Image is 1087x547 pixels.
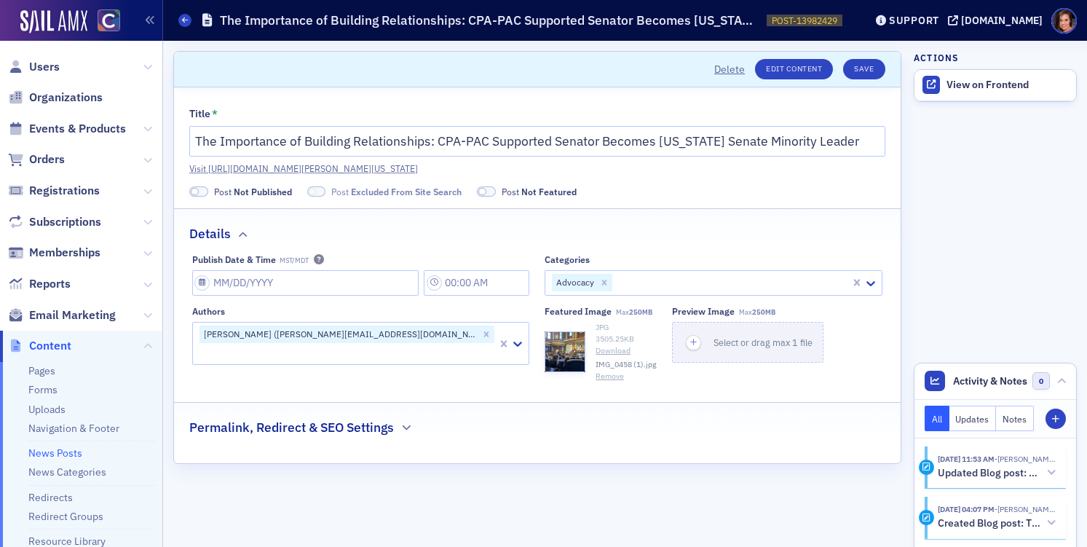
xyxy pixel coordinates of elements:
span: Excluded From Site Search [307,186,326,197]
div: [PERSON_NAME] ([PERSON_NAME][EMAIL_ADDRESS][DOMAIN_NAME]) [199,326,479,343]
span: IMG_0458 (1).jpg [596,359,657,371]
span: Post [214,185,292,198]
button: Delete [714,62,745,77]
div: Remove Alicia Gelinas (alicia@cocpa.org) [478,326,494,343]
a: Edit Content [755,59,833,79]
button: Updates [949,406,997,431]
span: Katie Foo [995,504,1056,514]
button: Updated Blog post: The Importance of Building Relationships: CPA-PAC Supported Senator Becomes [U... [938,465,1056,481]
a: Organizations [8,90,103,106]
span: MST/MDT [280,256,309,265]
input: MM/DD/YYYY [192,270,419,296]
span: Excluded From Site Search [351,186,462,197]
a: Download [596,345,657,357]
a: View Homepage [87,9,120,34]
a: News Posts [28,446,82,460]
h2: Details [189,224,231,243]
a: Memberships [8,245,100,261]
span: Alicia Gelinas [995,454,1056,464]
span: Email Marketing [29,307,116,323]
button: [DOMAIN_NAME] [948,15,1048,25]
a: Visit [URL][DOMAIN_NAME][PERSON_NAME][US_STATE] [189,162,885,175]
button: All [925,406,949,431]
a: Redirects [28,491,73,504]
span: Content [29,338,71,354]
span: Not Published [234,186,292,197]
span: Profile [1051,8,1077,34]
div: Support [889,14,939,27]
span: 0 [1032,372,1051,390]
button: Save [843,59,885,79]
div: View on Frontend [946,79,1069,92]
div: JPG [596,322,657,334]
a: Orders [8,151,65,168]
span: Organizations [29,90,103,106]
img: SailAMX [98,9,120,32]
h4: Actions [914,51,959,64]
a: News Categories [28,465,106,479]
div: Remove Advocacy [596,274,612,291]
div: Activity [919,510,934,525]
span: Max [616,307,652,317]
span: Not Published [189,186,208,197]
span: Memberships [29,245,100,261]
div: 3505.25 KB [596,334,657,345]
span: Reports [29,276,71,292]
a: Forms [28,383,58,396]
time: 8/15/2025 11:53 AM [938,454,995,464]
span: Orders [29,151,65,168]
div: Categories [545,254,590,265]
span: POST-13982429 [772,15,837,27]
span: Not Featured [477,186,496,197]
span: Max [739,307,775,317]
a: View on Frontend [914,70,1076,101]
a: Subscriptions [8,214,101,230]
span: 250MB [752,307,775,317]
a: Navigation & Footer [28,422,119,435]
a: Registrations [8,183,100,199]
abbr: This field is required [212,108,218,121]
h5: Created Blog post: The Importance of Building Relationships: CPA-PAC Supported Senator [PERSON_NA... [938,517,1042,530]
div: Featured Image [545,306,612,317]
a: Pages [28,364,55,377]
button: Remove [596,371,624,382]
div: Advocacy [552,274,596,291]
span: Events & Products [29,121,126,137]
div: Authors [192,306,225,317]
span: Registrations [29,183,100,199]
span: 250MB [629,307,652,317]
div: Preview image [672,306,735,317]
div: Title [189,108,210,121]
time: 7/29/2025 04:07 PM [938,504,995,514]
div: Publish Date & Time [192,254,276,265]
h5: Updated Blog post: The Importance of Building Relationships: CPA-PAC Supported Senator Becomes [U... [938,467,1042,480]
div: [DOMAIN_NAME] [961,14,1043,27]
span: Post [502,185,577,198]
span: Select or drag max 1 file [714,337,813,348]
div: Activity [919,460,934,475]
a: Content [8,338,71,354]
a: Users [8,59,60,75]
span: Subscriptions [29,214,101,230]
span: Post [331,185,462,198]
button: Created Blog post: The Importance of Building Relationships: CPA-PAC Supported Senator [PERSON_NA... [938,516,1056,531]
h2: Permalink, Redirect & SEO Settings [189,418,394,437]
button: Select or drag max 1 file [672,322,823,363]
h1: The Importance of Building Relationships: CPA-PAC Supported Senator Becomes [US_STATE] Senate Min... [220,12,759,29]
a: Redirect Groups [28,510,103,523]
a: Email Marketing [8,307,116,323]
span: Users [29,59,60,75]
input: 00:00 AM [424,270,529,296]
button: Notes [996,406,1034,431]
span: Not Featured [521,186,577,197]
a: Uploads [28,403,66,416]
a: Reports [8,276,71,292]
span: Activity & Notes [953,374,1027,389]
a: Events & Products [8,121,126,137]
img: SailAMX [20,10,87,34]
